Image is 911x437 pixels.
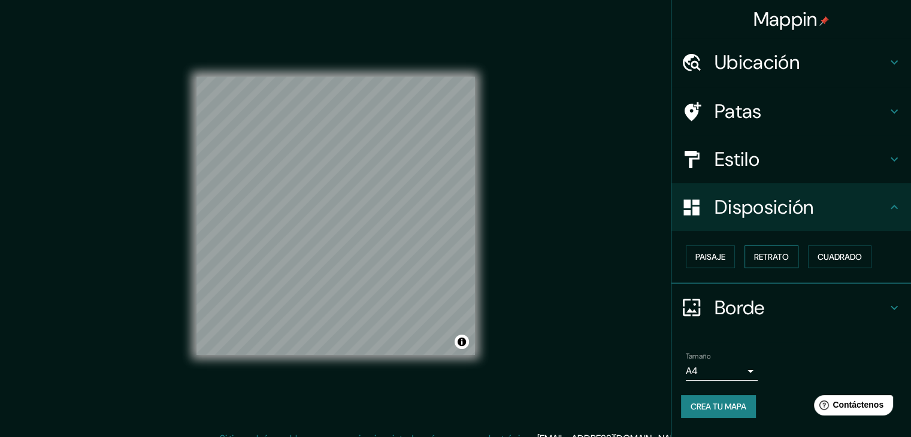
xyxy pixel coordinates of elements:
[671,284,911,332] div: Borde
[686,365,698,377] font: A4
[818,251,862,262] font: Cuadrado
[455,335,469,349] button: Activar o desactivar atribución
[715,99,762,124] font: Patas
[671,183,911,231] div: Disposición
[754,251,789,262] font: Retrato
[686,362,758,381] div: A4
[681,395,756,418] button: Crea tu mapa
[695,251,725,262] font: Paisaje
[671,135,911,183] div: Estilo
[196,77,475,355] canvas: Mapa
[744,245,798,268] button: Retrato
[686,245,735,268] button: Paisaje
[715,50,800,75] font: Ubicación
[715,195,813,220] font: Disposición
[808,245,871,268] button: Cuadrado
[686,351,710,361] font: Tamaño
[671,38,911,86] div: Ubicación
[804,390,898,424] iframe: Lanzador de widgets de ayuda
[819,16,829,26] img: pin-icon.png
[691,401,746,412] font: Crea tu mapa
[753,7,818,32] font: Mappin
[715,295,765,320] font: Borde
[715,147,759,172] font: Estilo
[671,87,911,135] div: Patas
